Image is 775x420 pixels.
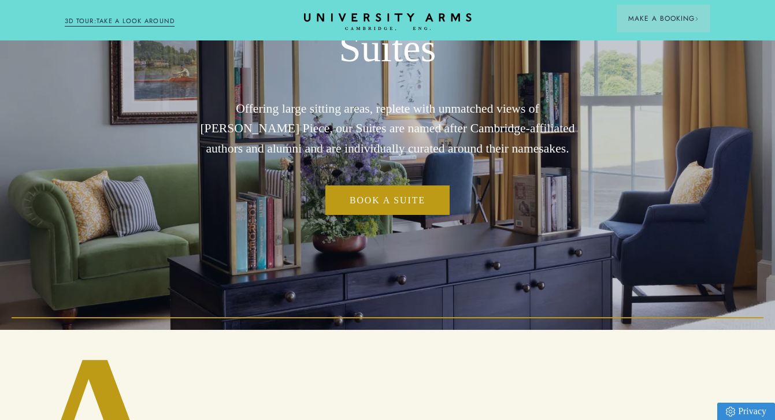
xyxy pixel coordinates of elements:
img: Privacy [726,407,735,417]
h1: Suites [194,25,581,72]
a: Home [304,13,472,31]
span: Make a Booking [628,13,699,24]
a: Book a Suite [325,185,450,215]
img: Arrow icon [695,17,699,21]
button: Make a BookingArrow icon [617,5,710,32]
a: Privacy [717,403,775,420]
a: 3D TOUR:TAKE A LOOK AROUND [65,16,175,27]
p: Offering large sitting areas, replete with unmatched views of [PERSON_NAME] Piece, our Suites are... [194,99,581,159]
